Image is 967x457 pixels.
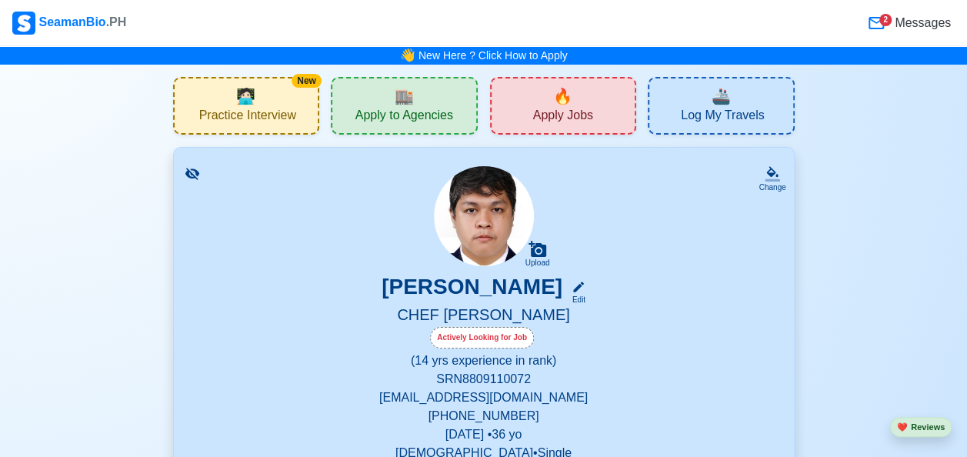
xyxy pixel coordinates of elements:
p: (14 yrs experience in rank) [192,352,775,370]
p: [PHONE_NUMBER] [192,407,775,425]
h3: [PERSON_NAME] [382,274,562,305]
img: Logo [12,12,35,35]
span: Messages [892,14,951,32]
p: [DATE] • 36 yo [192,425,775,444]
div: New [292,74,322,88]
span: new [553,85,572,108]
button: heartReviews [890,417,952,438]
div: Upload [525,259,550,268]
span: agencies [395,85,414,108]
div: SeamanBio [12,12,126,35]
p: SRN 8809110072 [192,370,775,389]
div: Change [759,182,785,193]
h5: CHEF [PERSON_NAME] [192,305,775,327]
span: interview [236,85,255,108]
span: Practice Interview [199,108,296,127]
span: .PH [106,15,127,28]
div: 2 [879,14,892,26]
span: Apply Jobs [533,108,593,127]
span: travel [712,85,731,108]
span: Apply to Agencies [355,108,453,127]
span: bell [395,44,418,68]
div: Edit [565,294,585,305]
span: Log My Travels [681,108,764,127]
span: heart [897,422,908,432]
p: [EMAIL_ADDRESS][DOMAIN_NAME] [192,389,775,407]
div: Actively Looking for Job [430,327,534,349]
a: New Here ? Click How to Apply [418,49,568,62]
